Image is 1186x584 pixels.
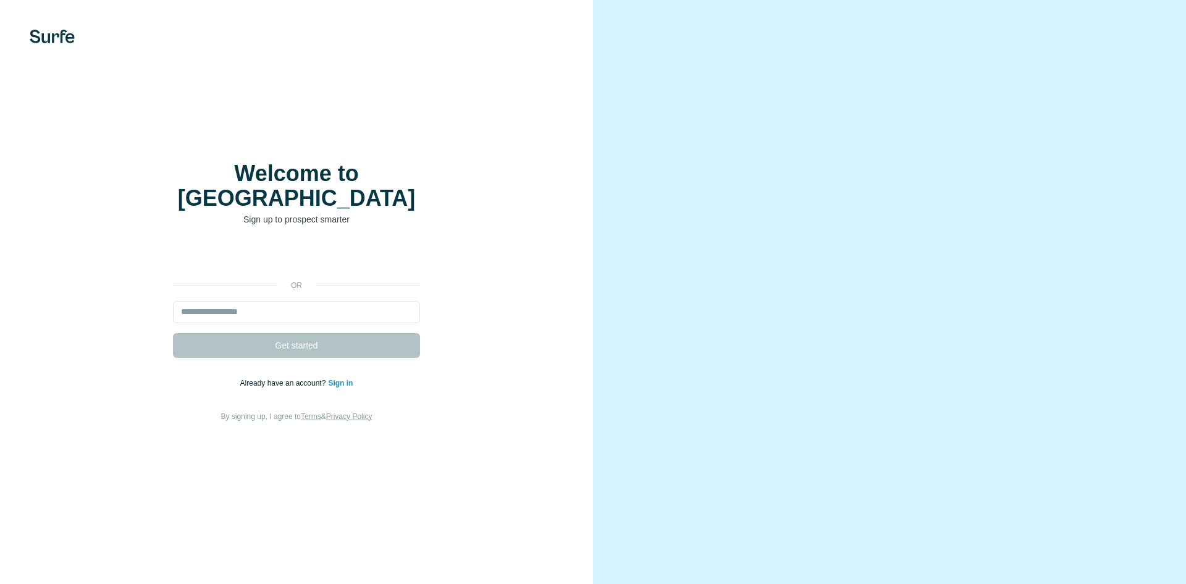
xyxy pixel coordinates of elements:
[173,213,420,226] p: Sign up to prospect smarter
[277,280,316,291] p: or
[301,412,321,421] a: Terms
[326,412,372,421] a: Privacy Policy
[167,244,426,271] iframe: Botão "Fazer login com o Google"
[240,379,329,387] span: Already have an account?
[221,412,372,421] span: By signing up, I agree to &
[30,30,75,43] img: Surfe's logo
[328,379,353,387] a: Sign in
[173,161,420,211] h1: Welcome to [GEOGRAPHIC_DATA]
